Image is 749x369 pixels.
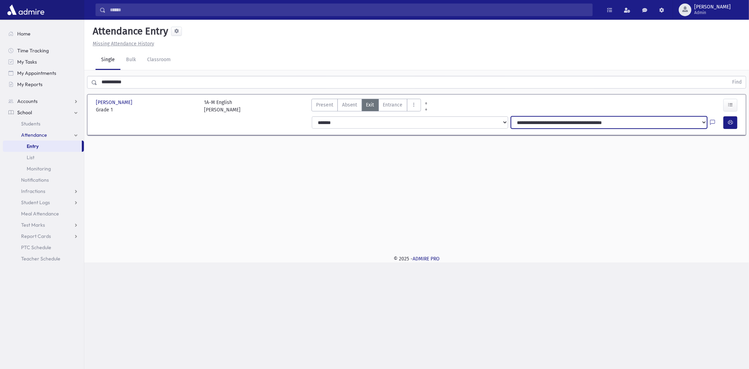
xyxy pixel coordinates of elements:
[366,101,374,109] span: Exit
[21,255,60,262] span: Teacher Schedule
[21,244,51,251] span: PTC Schedule
[694,10,731,15] span: Admin
[3,163,84,174] a: Monitoring
[142,50,176,70] a: Classroom
[90,41,154,47] a: Missing Attendance History
[3,253,84,264] a: Teacher Schedule
[3,197,84,208] a: Student Logs
[3,174,84,186] a: Notifications
[3,186,84,197] a: Infractions
[342,101,357,109] span: Absent
[27,143,39,149] span: Entry
[694,4,731,10] span: [PERSON_NAME]
[3,141,82,152] a: Entry
[3,231,84,242] a: Report Cards
[3,208,84,219] a: Meal Attendance
[21,132,47,138] span: Attendance
[21,177,49,183] span: Notifications
[316,101,333,109] span: Present
[21,233,51,239] span: Report Cards
[17,47,49,54] span: Time Tracking
[204,99,241,114] div: 1A-M English [PERSON_NAME]
[96,99,134,106] span: [PERSON_NAME]
[3,96,84,107] a: Accounts
[3,56,84,67] a: My Tasks
[27,166,51,172] span: Monitoring
[17,59,37,65] span: My Tasks
[17,70,56,76] span: My Appointments
[6,3,46,17] img: AdmirePro
[3,67,84,79] a: My Appointments
[17,81,42,88] span: My Reports
[120,50,142,70] a: Bulk
[17,31,31,37] span: Home
[17,109,32,116] span: School
[3,79,84,90] a: My Reports
[93,41,154,47] u: Missing Attendance History
[413,256,440,262] a: ADMIRE PRO
[3,45,84,56] a: Time Tracking
[21,199,50,206] span: Student Logs
[27,154,34,161] span: List
[96,50,120,70] a: Single
[3,28,84,39] a: Home
[90,25,168,37] h5: Attendance Entry
[3,219,84,231] a: Test Marks
[21,188,45,194] span: Infractions
[21,222,45,228] span: Test Marks
[96,106,197,114] span: Grade 1
[21,121,40,127] span: Students
[3,129,84,141] a: Attendance
[311,99,421,114] div: AttTypes
[3,118,84,129] a: Students
[106,4,592,16] input: Search
[3,107,84,118] a: School
[21,211,59,217] span: Meal Attendance
[728,76,746,88] button: Find
[383,101,403,109] span: Entrance
[96,255,738,263] div: © 2025 -
[3,152,84,163] a: List
[17,98,38,104] span: Accounts
[3,242,84,253] a: PTC Schedule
